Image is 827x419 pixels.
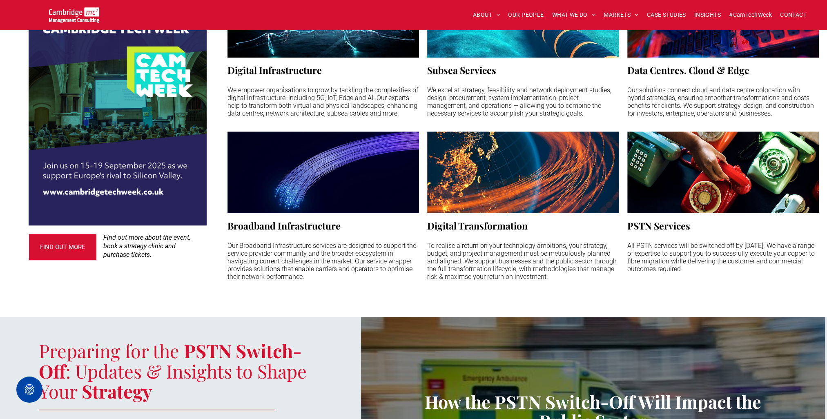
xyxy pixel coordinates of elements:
[40,237,85,257] span: FIND OUT MORE
[427,86,619,117] p: We excel at strategy, feasibility and network deployment studies, design, procurement, system imp...
[82,379,152,403] strong: Strategy
[643,9,690,21] a: CASE STUDIES
[469,9,504,21] a: ABOUT
[504,9,548,21] a: OUR PEOPLE
[427,242,619,281] p: To realise a return on your technology ambitions, your strategy, budget, and project management m...
[427,219,528,232] h3: Digital Transformation
[227,219,341,232] h3: Broadband Infrastructure
[427,64,496,76] h3: Subsea Services
[548,9,600,21] a: WHAT WE DO
[227,64,322,76] h3: Digital Infrastructure
[39,338,302,383] strong: PSTN Switch-Off
[227,86,419,117] p: We empower organisations to grow by tackling the complexities of digital infrastructure, includin...
[690,9,725,21] a: INSIGHTS
[49,7,99,23] img: Cambridge MC Logo
[29,234,97,260] a: FIND OUT MORE
[627,242,819,273] p: All PSTN services will be switched off by [DATE]. We have a range of expertise to support you to ...
[39,359,307,403] span: : Updates & Insights to Shape Your
[103,234,190,259] span: Find out more about the event, book a strategy clinic and purchase tickets.
[627,86,819,117] p: Our solutions connect cloud and data centre colocation with hybrid strategies, ensuring smoother ...
[600,9,642,21] a: MARKETS
[627,64,749,76] h3: Data Centres, Cloud & Edge
[725,9,776,21] a: #CamTechWeek
[39,338,179,363] span: Preparing for the
[627,219,690,232] h3: PSTN Services
[227,242,419,281] p: Our Broadband Infrastructure services are designed to support the service provider community and ...
[776,9,811,21] a: CONTACT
